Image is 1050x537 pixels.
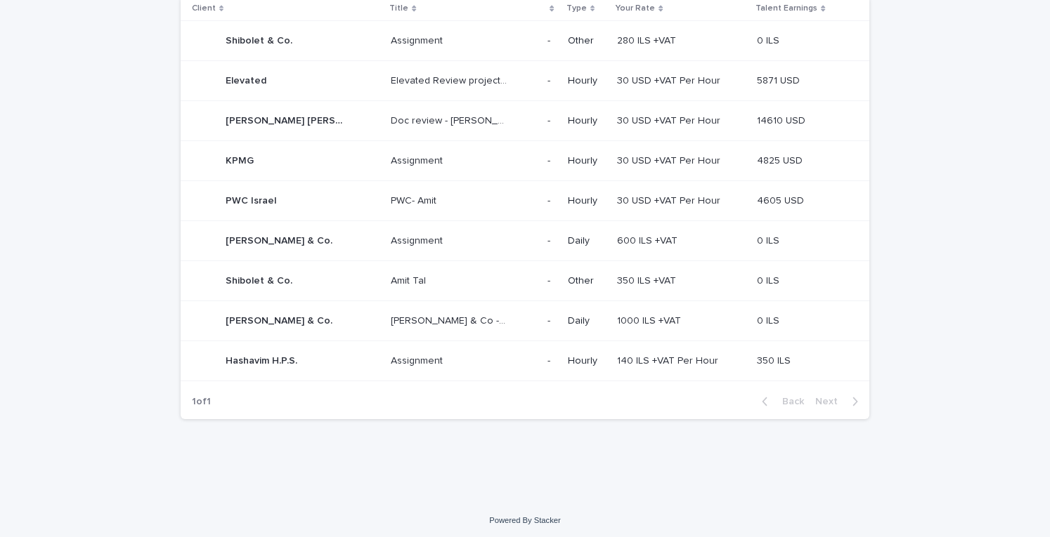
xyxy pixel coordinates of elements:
p: Shibolet & Co. [226,272,295,287]
p: [PERSON_NAME] & Co. [226,232,335,247]
p: [PERSON_NAME] [PERSON_NAME] & [PERSON_NAME] [226,112,346,127]
p: Talent Earnings [756,1,817,16]
p: Assignment [391,152,446,167]
p: Hourly [568,75,607,87]
p: 30 USD +VAT Per Hour [617,192,723,207]
p: 4825 USD [757,152,805,167]
p: PWC- Amit [391,192,439,207]
p: KPMG [226,152,257,167]
p: 4605 USD [757,192,807,207]
p: - [547,312,553,327]
p: 0 ILS [757,232,782,247]
p: - [547,232,553,247]
tr: ElevatedElevated Elevated Review project- AmitElevated Review project- Amit -- Hourly30 USD +VAT ... [181,61,869,101]
tr: [PERSON_NAME] & Co.[PERSON_NAME] & Co. [PERSON_NAME] & Co - Signatures[PERSON_NAME] & Co - Signat... [181,301,869,341]
p: 0 ILS [757,32,782,47]
p: Hourly [568,355,607,367]
p: 0 ILS [757,272,782,287]
p: Elevated [226,72,269,87]
p: Elevated Review project- Amit [391,72,511,87]
p: [PERSON_NAME] & Co. [226,312,335,327]
p: Daily [568,315,607,327]
p: PWC Israel [226,192,279,207]
tr: [PERSON_NAME] & Co.[PERSON_NAME] & Co. AssignmentAssignment -- Daily600 ILS +VAT600 ILS +VAT 0 IL... [181,221,869,261]
p: Other [568,35,607,47]
p: - [547,72,553,87]
p: 30 USD +VAT Per Hour [617,152,723,167]
p: Your Rate [616,1,655,16]
button: Next [810,395,869,408]
tr: PWC IsraelPWC Israel PWC- AmitPWC- Amit -- Hourly30 USD +VAT Per Hour30 USD +VAT Per Hour 4605 US... [181,181,869,221]
p: 5871 USD [757,72,803,87]
p: - [547,192,553,207]
p: 140 ILS +VAT Per Hour [617,352,721,367]
tr: KPMGKPMG AssignmentAssignment -- Hourly30 USD +VAT Per Hour30 USD +VAT Per Hour 4825 USD4825 USD [181,141,869,181]
a: Powered By Stacker [489,516,560,524]
p: - [547,152,553,167]
p: Hourly [568,155,607,167]
p: Daily [568,235,607,247]
tr: Shibolet & Co.Shibolet & Co. AssignmentAssignment -- Other280 ILS +VAT280 ILS +VAT 0 ILS0 ILS [181,21,869,61]
p: 1 of 1 [181,385,222,419]
p: - [547,272,553,287]
p: Type [566,1,587,16]
tr: Shibolet & Co.Shibolet & Co. Amit TalAmit Tal -- Other350 ILS +VAT350 ILS +VAT 0 ILS0 ILS [181,261,869,301]
span: Next [815,397,846,406]
p: Amit Tal [391,272,429,287]
p: - [547,352,553,367]
p: Assignment [391,32,446,47]
tr: [PERSON_NAME] [PERSON_NAME] & [PERSON_NAME][PERSON_NAME] [PERSON_NAME] & [PERSON_NAME] Doc review... [181,101,869,141]
p: - [547,32,553,47]
p: 600 ILS +VAT [617,232,680,247]
p: Shibolet & Co. [226,32,295,47]
p: Title [389,1,408,16]
p: Assignment [391,352,446,367]
p: Client [192,1,216,16]
p: 14610 USD [757,112,808,127]
p: Hourly [568,195,607,207]
p: Gornitzky & Co - Signatures [391,312,511,327]
p: Hourly [568,115,607,127]
p: - [547,112,553,127]
p: 30 USD +VAT Per Hour [617,72,723,87]
tr: Hashavim H.P.S.Hashavim H.P.S. AssignmentAssignment -- Hourly140 ILS +VAT Per Hour140 ILS +VAT Pe... [181,341,869,381]
p: Assignment [391,232,446,247]
p: 350 ILS +VAT [617,272,679,287]
p: 0 ILS [757,312,782,327]
button: Back [751,395,810,408]
p: Doc review - [PERSON_NAME] [391,112,511,127]
p: Other [568,275,607,287]
p: 1000 ILS +VAT [617,312,684,327]
p: Hashavim H.P.S. [226,352,300,367]
span: Back [774,397,804,406]
p: 30 USD +VAT Per Hour [617,112,723,127]
p: 280 ILS +VAT [617,32,679,47]
p: 350 ILS [757,352,793,367]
